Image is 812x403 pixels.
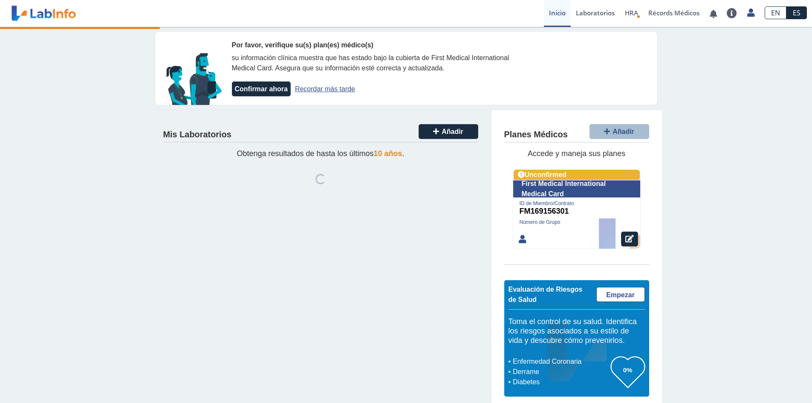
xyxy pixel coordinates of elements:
button: Añadir [419,124,478,139]
span: Añadir [613,128,634,135]
span: Añadir [442,128,463,135]
h3: 0% [611,365,645,375]
h4: Planes Médicos [504,130,568,140]
span: su información clínica muestra que has estado bajo la cubierta de First Medical International Med... [232,54,509,72]
li: Derrame [511,367,611,377]
span: Empezar [606,291,635,299]
button: Añadir [589,124,649,139]
span: HRA [625,9,638,17]
button: Confirmar ahora [232,81,291,96]
span: Obtenga resultados de hasta los últimos . [237,149,404,158]
span: Evaluación de Riesgos de Salud [509,286,583,303]
h4: Mis Laboratorios [163,130,231,140]
a: EN [765,6,786,19]
span: Accede y maneja sus planes [528,149,625,158]
span: 10 años [374,149,402,158]
li: Enfermedad Coronaria [511,357,611,367]
iframe: Help widget launcher [736,370,803,394]
a: Recordar más tarde [295,85,355,93]
div: Por favor, verifique su(s) plan(es) médico(s) [232,40,535,50]
li: Diabetes [511,377,611,387]
a: ES [786,6,807,19]
a: Empezar [596,287,645,302]
h5: Toma el control de su salud. Identifica los riesgos asociados a su estilo de vida y descubre cómo... [509,317,645,345]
